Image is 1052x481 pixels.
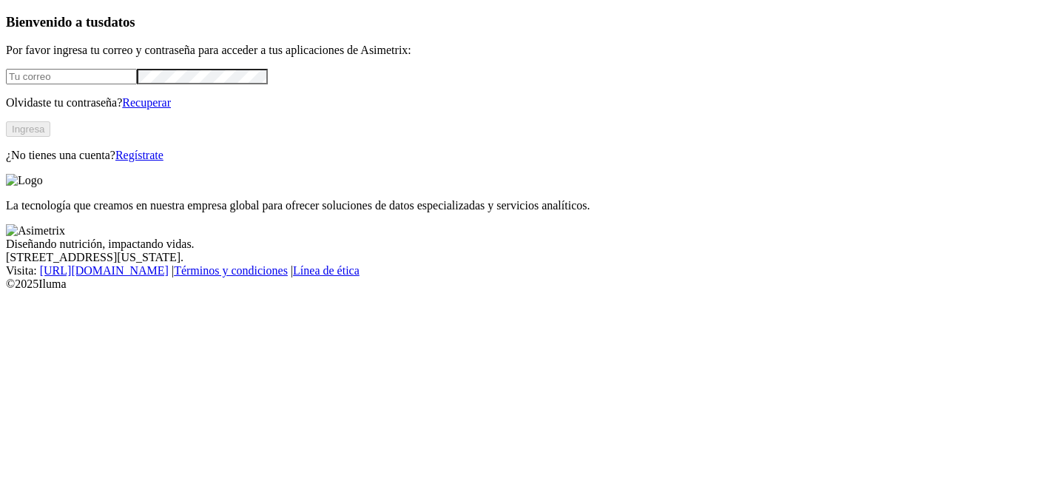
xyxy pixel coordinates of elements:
[40,264,169,277] a: [URL][DOMAIN_NAME]
[6,14,1046,30] h3: Bienvenido a tus
[6,238,1046,251] div: Diseñando nutrición, impactando vidas.
[6,174,43,187] img: Logo
[6,199,1046,212] p: La tecnología que creamos en nuestra empresa global para ofrecer soluciones de datos especializad...
[174,264,288,277] a: Términos y condiciones
[6,264,1046,277] div: Visita : | |
[104,14,135,30] span: datos
[6,96,1046,110] p: Olvidaste tu contraseña?
[6,277,1046,291] div: © 2025 Iluma
[122,96,171,109] a: Recuperar
[6,121,50,137] button: Ingresa
[6,251,1046,264] div: [STREET_ADDRESS][US_STATE].
[115,149,163,161] a: Regístrate
[293,264,360,277] a: Línea de ética
[6,149,1046,162] p: ¿No tienes una cuenta?
[6,69,137,84] input: Tu correo
[6,224,65,238] img: Asimetrix
[6,44,1046,57] p: Por favor ingresa tu correo y contraseña para acceder a tus aplicaciones de Asimetrix:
